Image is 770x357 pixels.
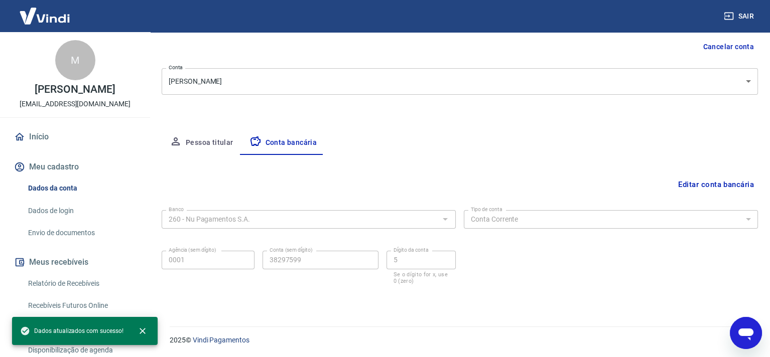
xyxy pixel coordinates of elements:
[24,178,138,199] a: Dados da conta
[169,64,183,71] label: Conta
[270,246,313,254] label: Conta (sem dígito)
[699,38,758,56] button: Cancelar conta
[20,99,131,109] p: [EMAIL_ADDRESS][DOMAIN_NAME]
[24,295,138,316] a: Recebíveis Futuros Online
[722,7,758,26] button: Sair
[12,251,138,273] button: Meus recebíveis
[12,126,138,148] a: Início
[193,336,249,344] a: Vindi Pagamentos
[35,84,115,95] p: [PERSON_NAME]
[241,131,325,155] button: Conta bancária
[471,206,502,213] label: Tipo de conta
[170,335,746,345] p: 2025 ©
[24,201,138,221] a: Dados de login
[730,317,762,349] iframe: Botão para abrir a janela de mensagens
[162,68,758,95] div: [PERSON_NAME]
[24,223,138,243] a: Envio de documentos
[12,156,138,178] button: Meu cadastro
[394,271,449,284] p: Se o dígito for x, use 0 (zero)
[674,175,758,194] button: Editar conta bancária
[24,273,138,294] a: Relatório de Recebíveis
[394,246,429,254] label: Dígito da conta
[162,131,241,155] button: Pessoa titular
[20,326,123,336] span: Dados atualizados com sucesso!
[132,320,154,342] button: close
[169,206,184,213] label: Banco
[169,246,216,254] label: Agência (sem dígito)
[12,1,77,31] img: Vindi
[55,40,95,80] div: M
